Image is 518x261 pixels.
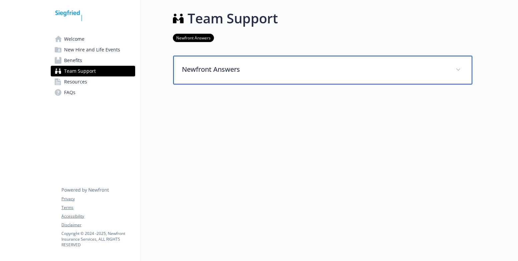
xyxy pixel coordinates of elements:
p: Copyright © 2024 - 2025 , Newfront Insurance Services, ALL RIGHTS RESERVED [61,231,135,248]
a: Welcome [51,34,135,44]
div: Newfront Answers [173,56,472,84]
a: Privacy [61,196,135,202]
a: FAQs [51,87,135,98]
a: Resources [51,76,135,87]
a: Terms [61,205,135,211]
a: Benefits [51,55,135,66]
span: New Hire and Life Events [64,44,120,55]
span: FAQs [64,87,75,98]
span: Team Support [64,66,96,76]
h1: Team Support [188,8,278,28]
a: New Hire and Life Events [51,44,135,55]
p: Newfront Answers [182,64,448,74]
span: Resources [64,76,87,87]
span: Benefits [64,55,82,66]
a: Accessibility [61,213,135,219]
a: Disclaimer [61,222,135,228]
span: Welcome [64,34,84,44]
a: Team Support [51,66,135,76]
a: Newfront Answers [173,34,214,41]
